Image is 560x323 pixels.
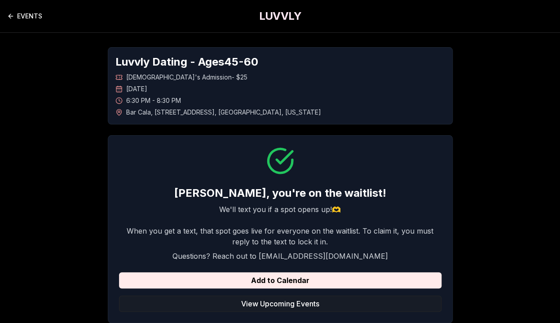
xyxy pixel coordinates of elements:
h2: [PERSON_NAME] , you're on the waitlist! [119,186,441,200]
h1: Luvvly Dating - Ages 45 - 60 [115,55,445,69]
span: 6:30 PM - 8:30 PM [126,96,181,105]
p: When you get a text, that spot goes live for everyone on the waitlist. To claim it, you must repl... [119,226,441,247]
a: LUVVLY [259,9,301,23]
button: View Upcoming Events [119,296,441,312]
span: [DATE] [126,84,147,93]
span: Bar Cala , [STREET_ADDRESS] , [GEOGRAPHIC_DATA] , [US_STATE] [126,108,321,117]
span: [DEMOGRAPHIC_DATA]'s Admission - $25 [126,73,247,82]
a: Back to events [7,7,42,25]
p: Questions? Reach out to [EMAIL_ADDRESS][DOMAIN_NAME] [119,251,441,261]
button: Add to Calendar [119,272,441,288]
p: We'll text you if a spot opens up!🫶 [119,204,441,215]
